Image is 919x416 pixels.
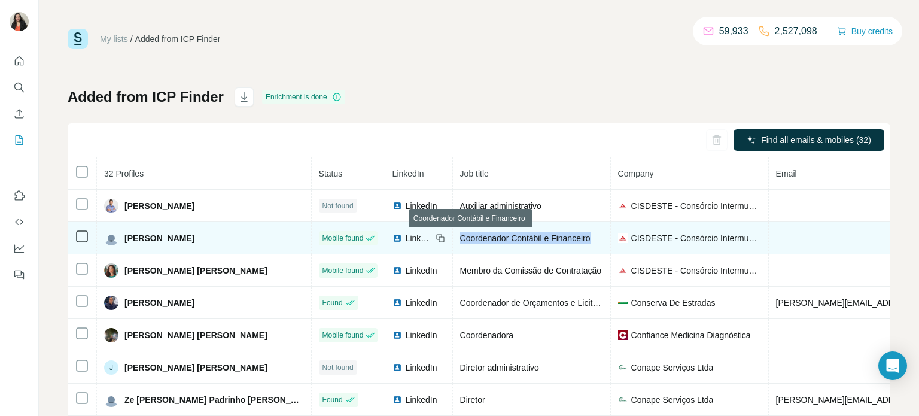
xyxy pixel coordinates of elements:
[406,329,437,341] span: LinkedIn
[631,297,716,309] span: Conserva De Estradas
[618,395,628,405] img: company-logo
[460,233,591,243] span: Coordenador Contábil e Financeiro
[392,298,402,308] img: LinkedIn logo
[10,264,29,286] button: Feedback
[631,232,761,244] span: CISDESTE - Consórcio Intermunicipal de Saúde do Sudeste de [GEOGRAPHIC_DATA]
[460,395,485,405] span: Diretor
[322,394,343,405] span: Found
[406,297,437,309] span: LinkedIn
[124,329,267,341] span: [PERSON_NAME] [PERSON_NAME]
[135,33,221,45] div: Added from ICP Finder
[460,363,539,372] span: Diretor administrativo
[631,200,761,212] span: CISDESTE - Consórcio Intermunicipal de Saúde do Sudeste de [GEOGRAPHIC_DATA]
[392,363,402,372] img: LinkedIn logo
[10,211,29,233] button: Use Surfe API
[406,200,437,212] span: LinkedIn
[618,330,628,340] img: company-logo
[10,77,29,98] button: Search
[460,169,489,178] span: Job title
[10,238,29,259] button: Dashboard
[460,298,615,308] span: Coordenador de Orçamentos e Licitações
[104,360,118,375] div: J
[631,329,751,341] span: Confiance Medicina Diagnóstica
[460,201,541,211] span: Auxiliar administrativo
[124,200,194,212] span: [PERSON_NAME]
[618,298,628,308] img: company-logo
[761,134,871,146] span: Find all emails & mobiles (32)
[618,169,654,178] span: Company
[104,393,118,407] img: Avatar
[322,265,364,276] span: Mobile found
[406,265,437,277] span: LinkedIn
[10,129,29,151] button: My lists
[262,90,345,104] div: Enrichment is done
[406,362,437,374] span: LinkedIn
[392,266,402,275] img: LinkedIn logo
[68,29,88,49] img: Surfe Logo
[322,362,354,373] span: Not found
[319,169,343,178] span: Status
[68,87,224,107] h1: Added from ICP Finder
[322,201,354,211] span: Not found
[734,129,884,151] button: Find all emails & mobiles (32)
[104,169,144,178] span: 32 Profiles
[460,266,602,275] span: Membro da Comissão de Contratação
[775,24,817,38] p: 2,527,098
[392,201,402,211] img: LinkedIn logo
[618,363,628,372] img: company-logo
[631,362,714,374] span: Conape Serviços Ltda
[460,330,514,340] span: Coordenadora
[10,50,29,72] button: Quick start
[406,394,437,406] span: LinkedIn
[104,263,118,278] img: Avatar
[392,330,402,340] img: LinkedIn logo
[124,362,267,374] span: [PERSON_NAME] [PERSON_NAME]
[392,233,402,243] img: LinkedIn logo
[104,296,118,310] img: Avatar
[124,232,194,244] span: [PERSON_NAME]
[837,23,893,40] button: Buy credits
[322,330,364,341] span: Mobile found
[878,351,907,380] div: Open Intercom Messenger
[104,328,118,342] img: Avatar
[124,394,304,406] span: Ze [PERSON_NAME] Padrinho [PERSON_NAME]
[10,103,29,125] button: Enrich CSV
[130,33,133,45] li: /
[100,34,128,44] a: My lists
[104,199,118,213] img: Avatar
[618,233,628,243] img: company-logo
[104,231,118,245] img: Avatar
[618,201,628,211] img: company-logo
[631,394,714,406] span: Conape Serviços Ltda
[10,185,29,207] button: Use Surfe on LinkedIn
[392,395,402,405] img: LinkedIn logo
[124,265,267,277] span: [PERSON_NAME] [PERSON_NAME]
[631,265,761,277] span: CISDESTE - Consórcio Intermunicipal de Saúde do Sudeste de [GEOGRAPHIC_DATA]
[322,297,343,308] span: Found
[124,297,194,309] span: [PERSON_NAME]
[776,169,797,178] span: Email
[406,232,432,244] span: LinkedIn
[10,12,29,31] img: Avatar
[322,233,364,244] span: Mobile found
[618,266,628,275] img: company-logo
[719,24,748,38] p: 59,933
[392,169,424,178] span: LinkedIn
